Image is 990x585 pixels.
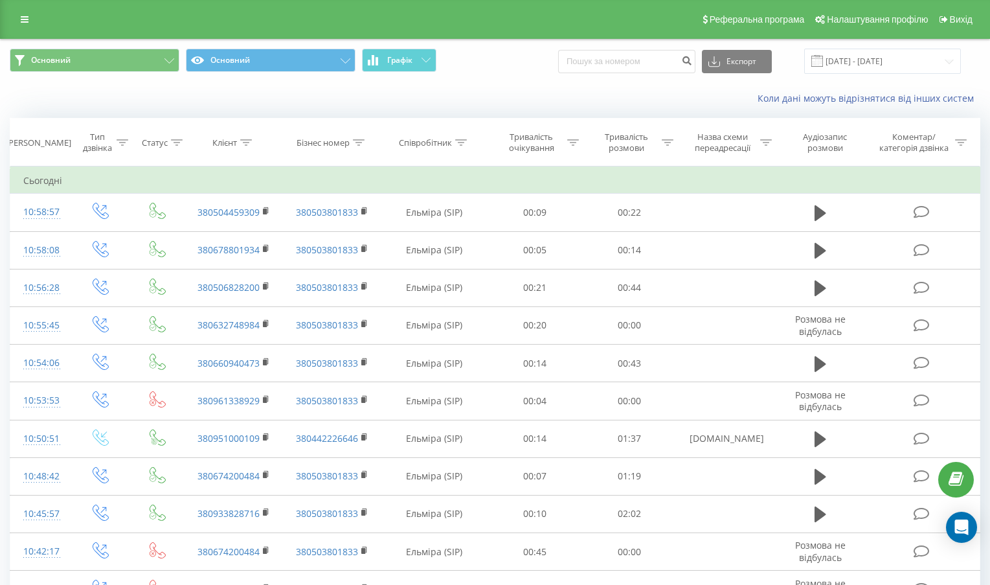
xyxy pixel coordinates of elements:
[197,319,260,331] a: 380632748984
[142,137,168,148] div: Статус
[488,194,582,231] td: 00:09
[582,194,677,231] td: 00:22
[31,55,71,65] span: Основний
[677,420,775,457] td: [DOMAIN_NAME]
[488,345,582,382] td: 00:14
[296,319,358,331] a: 380503801833
[197,432,260,444] a: 380951000109
[558,50,695,73] input: Пошук за номером
[23,350,58,376] div: 10:54:06
[381,495,488,533] td: Ельміра (SIP)
[488,495,582,533] td: 00:10
[23,275,58,301] div: 10:56:28
[82,132,113,154] div: Тип дзвінка
[186,49,355,72] button: Основний
[710,14,805,25] span: Реферальна програма
[23,539,58,564] div: 10:42:17
[488,457,582,495] td: 00:07
[582,345,677,382] td: 00:43
[381,306,488,344] td: Ельміра (SIP)
[296,545,358,558] a: 380503801833
[795,389,846,413] span: Розмова не відбулась
[23,501,58,527] div: 10:45:57
[296,281,358,293] a: 380503801833
[10,49,179,72] button: Основний
[488,533,582,571] td: 00:45
[296,507,358,520] a: 380503801833
[381,269,488,306] td: Ельміра (SIP)
[488,306,582,344] td: 00:20
[876,132,952,154] div: Коментар/категорія дзвінка
[197,206,260,218] a: 380504459309
[582,495,677,533] td: 02:02
[362,49,436,72] button: Графік
[296,432,358,444] a: 380442226646
[197,545,260,558] a: 380674200484
[381,420,488,457] td: Ельміра (SIP)
[758,92,980,104] a: Коли дані можуть відрізнятися вiд інших систем
[381,457,488,495] td: Ельміра (SIP)
[23,238,58,263] div: 10:58:08
[197,357,260,369] a: 380660940473
[688,132,757,154] div: Назва схеми переадресації
[381,231,488,269] td: Ельміра (SIP)
[702,50,772,73] button: Експорт
[582,533,677,571] td: 00:00
[594,132,658,154] div: Тривалість розмови
[381,382,488,420] td: Ельміра (SIP)
[296,470,358,482] a: 380503801833
[296,244,358,256] a: 380503801833
[950,14,973,25] span: Вихід
[197,507,260,520] a: 380933828716
[488,231,582,269] td: 00:05
[582,382,677,420] td: 00:00
[23,200,58,225] div: 10:58:57
[197,281,260,293] a: 380506828200
[387,56,412,65] span: Графік
[23,313,58,338] div: 10:55:45
[297,137,350,148] div: Бізнес номер
[582,231,677,269] td: 00:14
[10,168,980,194] td: Сьогодні
[381,533,488,571] td: Ельміра (SIP)
[795,539,846,563] span: Розмова не відбулась
[197,470,260,482] a: 380674200484
[488,420,582,457] td: 00:14
[296,357,358,369] a: 380503801833
[296,395,358,407] a: 380503801833
[787,132,862,154] div: Аудіозапис розмови
[399,137,452,148] div: Співробітник
[795,313,846,337] span: Розмова не відбулась
[197,244,260,256] a: 380678801934
[6,137,71,148] div: [PERSON_NAME]
[381,345,488,382] td: Ельміра (SIP)
[197,395,260,407] a: 380961338929
[488,382,582,420] td: 00:04
[212,137,237,148] div: Клієнт
[827,14,928,25] span: Налаштування профілю
[946,512,977,543] div: Open Intercom Messenger
[23,464,58,489] div: 10:48:42
[296,206,358,218] a: 380503801833
[582,457,677,495] td: 01:19
[582,306,677,344] td: 00:00
[582,269,677,306] td: 00:44
[582,420,677,457] td: 01:37
[23,426,58,452] div: 10:50:51
[381,194,488,231] td: Ельміра (SIP)
[499,132,564,154] div: Тривалість очікування
[488,269,582,306] td: 00:21
[23,388,58,413] div: 10:53:53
